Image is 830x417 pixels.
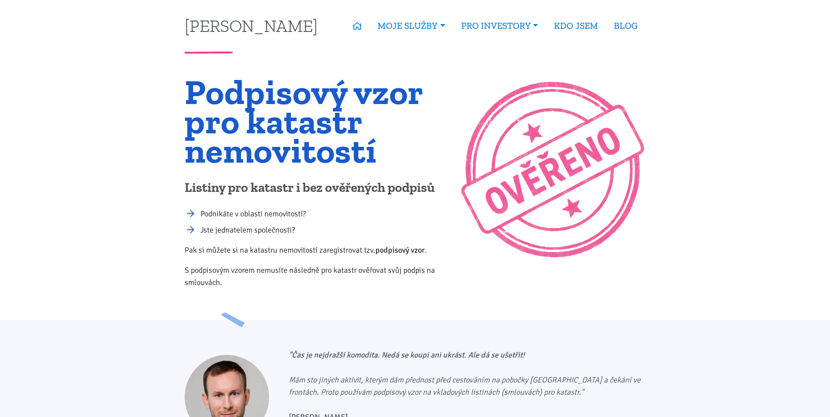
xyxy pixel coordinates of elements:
[546,16,606,36] a: KDO JSEM
[200,208,448,220] li: Podnikáte v oblasti nemovitostí?
[453,16,546,36] a: PRO INVESTORY
[185,180,448,196] p: Listiny pro katastr i bez ověřených podpisů
[185,17,318,34] a: [PERSON_NAME]
[185,77,448,166] h1: Podpisový vzor pro katastr nemovitostí
[606,16,645,36] a: BLOG
[289,350,525,360] b: "Čas je nejdražší komodita. Nedá se koupi ani ukrást. Ale dá se ušetřit!
[460,77,645,262] img: Ilustrační obrázek: Razítko 'Ověřeno'
[200,224,448,236] li: Jste jednatelem společnosti?
[375,245,425,255] b: podpisový vzor
[185,244,448,256] p: Pak si můžete si na katastru nemovitostí zaregistrovat tzv. .
[370,16,453,36] a: MOJE SLUŽBY
[289,375,641,397] i: Mám sto jiných aktivit, kterým dám přednost před cestováním na pobočky [GEOGRAPHIC_DATA] a čekání...
[185,264,448,288] p: S podpisovým vzorem nemusíte následně pro katastr ověřovat svůj podpis na smlouvách.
